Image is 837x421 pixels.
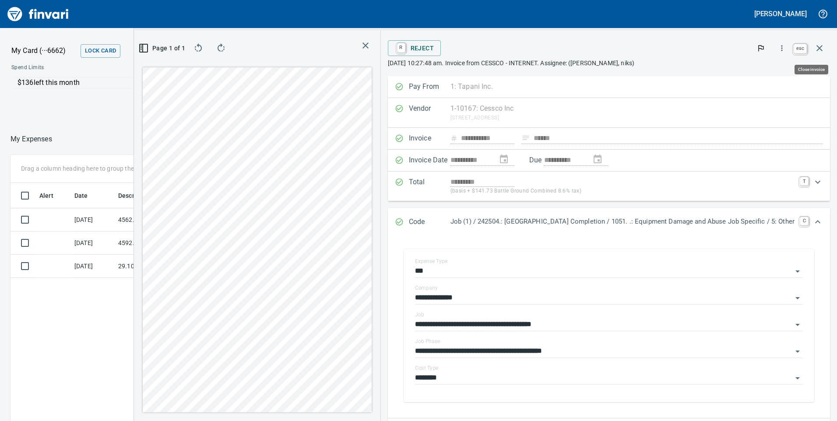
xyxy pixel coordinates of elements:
[754,9,807,18] h5: [PERSON_NAME]
[18,77,292,88] p: $136 left this month
[115,255,193,278] td: 29.10973.65
[800,177,809,186] a: T
[409,177,450,196] p: Total
[141,40,184,56] button: Page 1 of 1
[751,39,770,58] button: Flag
[791,292,804,304] button: Open
[415,312,424,317] label: Job
[791,372,804,384] button: Open
[791,319,804,331] button: Open
[752,7,809,21] button: [PERSON_NAME]
[415,365,439,371] label: Cost Type
[397,43,405,53] a: R
[21,164,149,173] p: Drag a column heading here to group the table
[115,232,193,255] td: 4592.65
[11,134,52,144] p: My Expenses
[118,190,151,201] span: Description
[415,259,447,264] label: Expense Type
[11,134,52,144] nav: breadcrumb
[81,44,120,58] button: Lock Card
[39,190,53,201] span: Alert
[800,217,809,225] a: C
[772,39,791,58] button: More
[4,88,298,97] p: Online and foreign allowed
[85,46,116,56] span: Lock Card
[450,187,795,196] p: (basis + $141.73 Battle Ground Combined 8.6% tax)
[791,345,804,358] button: Open
[395,41,434,56] span: Reject
[115,208,193,232] td: 4562.65
[409,217,450,228] p: Code
[71,208,115,232] td: [DATE]
[74,190,88,201] span: Date
[388,40,441,56] button: RReject
[71,255,115,278] td: [DATE]
[118,190,162,201] span: Description
[794,44,807,53] a: esc
[11,63,170,72] span: Spend Limits
[791,265,804,277] button: Open
[415,339,440,344] label: Job Phase
[388,208,830,237] div: Expand
[71,232,115,255] td: [DATE]
[74,190,99,201] span: Date
[415,285,438,291] label: Company
[388,59,830,67] p: [DATE] 10:27:48 am. Invoice from CESSCO - INTERNET. Assignee: ([PERSON_NAME], niks)
[388,172,830,201] div: Expand
[144,43,181,54] span: Page 1 of 1
[5,4,71,25] img: Finvari
[450,217,795,227] p: Job (1) / 242504.: [GEOGRAPHIC_DATA] Completion / 1051. .: Equipment Damage and Abuse Job Specifi...
[39,190,65,201] span: Alert
[11,46,77,56] p: My Card (···6662)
